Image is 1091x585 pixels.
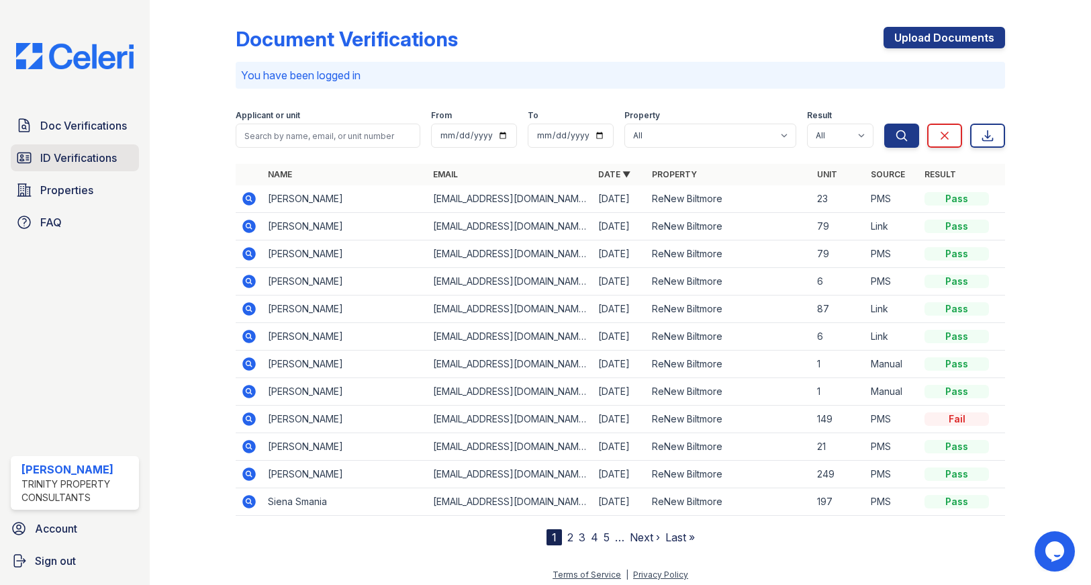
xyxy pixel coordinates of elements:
[865,406,919,433] td: PMS
[11,209,139,236] a: FAQ
[598,169,630,179] a: Date ▼
[624,110,660,121] label: Property
[40,118,127,134] span: Doc Verifications
[647,351,812,378] td: ReNew Biltmore
[647,378,812,406] td: ReNew Biltmore
[431,110,452,121] label: From
[547,529,562,545] div: 1
[263,488,428,516] td: Siena Smania
[40,182,93,198] span: Properties
[647,406,812,433] td: ReNew Biltmore
[40,214,62,230] span: FAQ
[647,488,812,516] td: ReNew Biltmore
[593,185,647,213] td: [DATE]
[924,467,989,481] div: Pass
[567,531,573,544] a: 2
[263,268,428,296] td: [PERSON_NAME]
[428,323,593,351] td: [EMAIL_ADDRESS][DOMAIN_NAME]
[263,185,428,213] td: [PERSON_NAME]
[5,43,144,69] img: CE_Logo_Blue-a8612792a0a2168367f1c8372b55b34899dd931a85d93a1a3d3e32e68fde9ad4.png
[615,529,624,545] span: …
[924,412,989,426] div: Fail
[268,169,292,179] a: Name
[553,570,621,580] a: Terms of Service
[924,220,989,233] div: Pass
[5,547,144,574] a: Sign out
[924,169,956,179] a: Result
[647,433,812,461] td: ReNew Biltmore
[236,124,421,148] input: Search by name, email, or unit number
[236,27,458,51] div: Document Verifications
[428,461,593,488] td: [EMAIL_ADDRESS][DOMAIN_NAME]
[263,461,428,488] td: [PERSON_NAME]
[1035,531,1078,572] iframe: chat widget
[812,433,865,461] td: 21
[865,488,919,516] td: PMS
[263,433,428,461] td: [PERSON_NAME]
[865,268,919,296] td: PMS
[924,275,989,288] div: Pass
[924,385,989,398] div: Pass
[428,185,593,213] td: [EMAIL_ADDRESS][DOMAIN_NAME]
[11,177,139,204] a: Properties
[865,378,919,406] td: Manual
[263,240,428,268] td: [PERSON_NAME]
[924,330,989,343] div: Pass
[263,296,428,323] td: [PERSON_NAME]
[428,406,593,433] td: [EMAIL_ADDRESS][DOMAIN_NAME]
[871,169,905,179] a: Source
[865,433,919,461] td: PMS
[236,110,300,121] label: Applicant or unit
[428,378,593,406] td: [EMAIL_ADDRESS][DOMAIN_NAME]
[21,478,134,504] div: Trinity Property Consultants
[433,169,458,179] a: Email
[647,323,812,351] td: ReNew Biltmore
[241,67,1000,83] p: You have been logged in
[263,323,428,351] td: [PERSON_NAME]
[812,268,865,296] td: 6
[40,150,117,166] span: ID Verifications
[924,440,989,453] div: Pass
[812,351,865,378] td: 1
[593,351,647,378] td: [DATE]
[593,461,647,488] td: [DATE]
[5,515,144,542] a: Account
[630,531,660,544] a: Next ›
[812,213,865,240] td: 79
[263,406,428,433] td: [PERSON_NAME]
[665,531,695,544] a: Last »
[593,433,647,461] td: [DATE]
[647,461,812,488] td: ReNew Biltmore
[593,213,647,240] td: [DATE]
[865,185,919,213] td: PMS
[528,110,538,121] label: To
[593,240,647,268] td: [DATE]
[428,433,593,461] td: [EMAIL_ADDRESS][DOMAIN_NAME]
[591,531,598,544] a: 4
[807,110,832,121] label: Result
[647,213,812,240] td: ReNew Biltmore
[263,378,428,406] td: [PERSON_NAME]
[924,247,989,261] div: Pass
[884,27,1005,48] a: Upload Documents
[924,192,989,206] div: Pass
[924,495,989,508] div: Pass
[428,351,593,378] td: [EMAIL_ADDRESS][DOMAIN_NAME]
[865,323,919,351] td: Link
[924,357,989,371] div: Pass
[428,213,593,240] td: [EMAIL_ADDRESS][DOMAIN_NAME]
[593,378,647,406] td: [DATE]
[21,461,134,478] div: [PERSON_NAME]
[11,112,139,139] a: Doc Verifications
[428,488,593,516] td: [EMAIL_ADDRESS][DOMAIN_NAME]
[812,323,865,351] td: 6
[812,488,865,516] td: 197
[812,461,865,488] td: 249
[812,296,865,323] td: 87
[428,268,593,296] td: [EMAIL_ADDRESS][DOMAIN_NAME]
[11,144,139,171] a: ID Verifications
[652,169,697,179] a: Property
[812,240,865,268] td: 79
[924,302,989,316] div: Pass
